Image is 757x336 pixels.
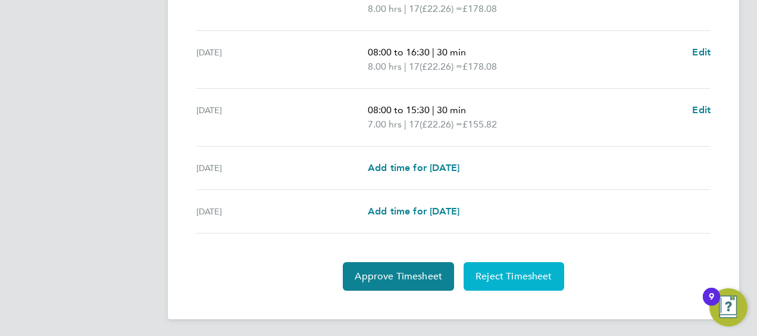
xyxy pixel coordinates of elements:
[692,103,711,117] a: Edit
[404,61,406,72] span: |
[196,204,368,219] div: [DATE]
[368,162,459,173] span: Add time for [DATE]
[462,3,497,14] span: £178.08
[476,270,552,282] span: Reject Timesheet
[409,60,420,74] span: 17
[462,119,497,130] span: £155.82
[355,270,442,282] span: Approve Timesheet
[368,161,459,175] a: Add time for [DATE]
[462,61,497,72] span: £178.08
[420,119,462,130] span: (£22.26) =
[404,119,406,130] span: |
[692,46,711,58] span: Edit
[368,3,402,14] span: 8.00 hrs
[404,3,406,14] span: |
[432,46,434,58] span: |
[420,61,462,72] span: (£22.26) =
[432,104,434,116] span: |
[437,46,466,58] span: 30 min
[709,288,747,326] button: Open Resource Center, 9 new notifications
[368,204,459,219] a: Add time for [DATE]
[409,2,420,16] span: 17
[196,103,368,132] div: [DATE]
[464,262,564,291] button: Reject Timesheet
[196,45,368,74] div: [DATE]
[343,262,454,291] button: Approve Timesheet
[692,45,711,60] a: Edit
[420,3,462,14] span: (£22.26) =
[368,206,459,217] span: Add time for [DATE]
[368,104,430,116] span: 08:00 to 15:30
[709,297,714,312] div: 9
[368,119,402,130] span: 7.00 hrs
[196,161,368,175] div: [DATE]
[692,104,711,116] span: Edit
[368,61,402,72] span: 8.00 hrs
[409,117,420,132] span: 17
[437,104,466,116] span: 30 min
[368,46,430,58] span: 08:00 to 16:30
